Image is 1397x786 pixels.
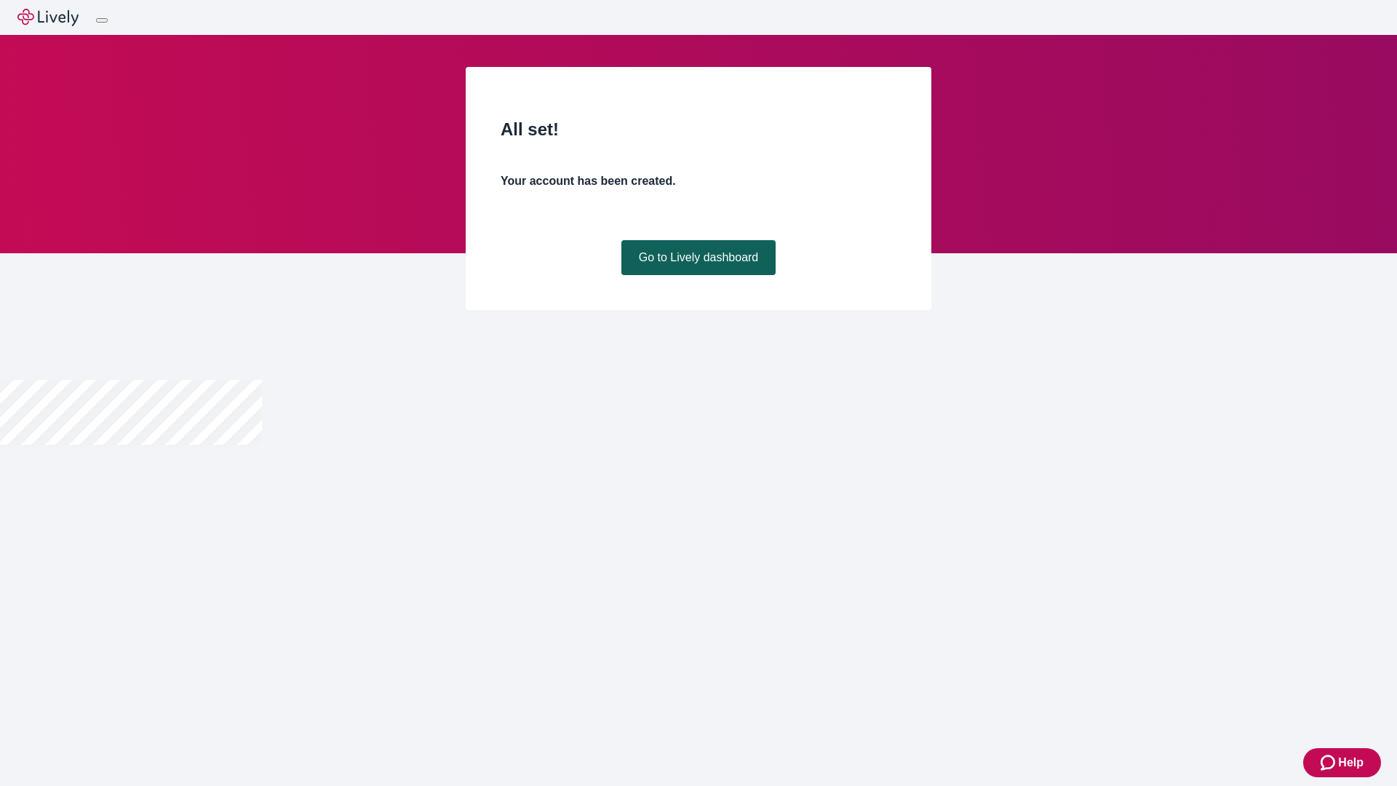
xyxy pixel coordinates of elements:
button: Zendesk support iconHelp [1303,748,1381,777]
h2: All set! [501,116,896,143]
span: Help [1338,754,1364,771]
h4: Your account has been created. [501,172,896,190]
button: Log out [96,18,108,23]
img: Lively [17,9,79,26]
svg: Zendesk support icon [1321,754,1338,771]
a: Go to Lively dashboard [621,240,776,275]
